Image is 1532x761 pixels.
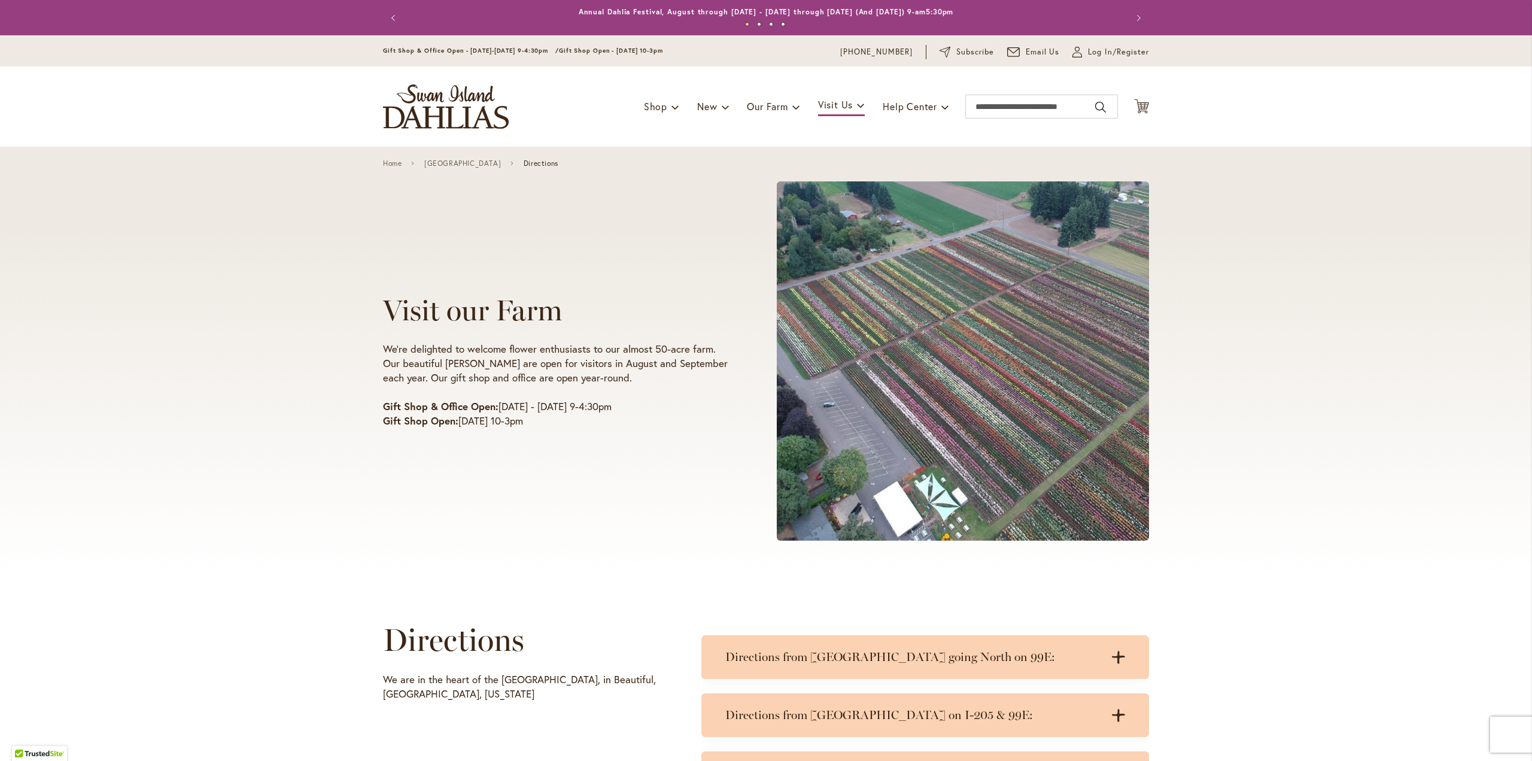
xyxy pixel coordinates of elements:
h1: Directions [383,622,667,658]
button: Previous [383,6,407,30]
button: Next [1125,6,1149,30]
button: 4 of 4 [781,22,785,26]
button: 3 of 4 [769,22,773,26]
strong: Gift Shop & Office Open: [383,399,498,413]
a: Log In/Register [1072,46,1149,58]
button: 2 of 4 [757,22,761,26]
span: Log In/Register [1088,46,1149,58]
span: Gift Shop Open - [DATE] 10-3pm [559,47,663,54]
span: Shop [644,100,667,113]
span: Gift Shop & Office Open - [DATE]-[DATE] 9-4:30pm / [383,47,559,54]
button: 1 of 4 [745,22,749,26]
span: Our Farm [747,100,788,113]
a: Email Us [1007,46,1060,58]
span: New [697,100,717,113]
p: We're delighted to welcome flower enthusiasts to our almost 50-acre farm. Our beautiful [PERSON_N... [383,342,731,385]
summary: Directions from [GEOGRAPHIC_DATA] going North on 99E: [701,635,1149,679]
h1: Visit our Farm [383,294,731,327]
summary: Directions from [GEOGRAPHIC_DATA] on I-205 & 99E: [701,693,1149,737]
span: Help Center [883,100,937,113]
a: Subscribe [940,46,994,58]
span: Visit Us [818,98,853,111]
strong: Gift Shop Open: [383,414,458,428]
p: [DATE] - [DATE] 9-4:30pm [DATE] 10-3pm [383,399,731,428]
span: Email Us [1026,46,1060,58]
h3: Directions from [GEOGRAPHIC_DATA] going North on 99E: [725,650,1101,665]
a: Annual Dahlia Festival, August through [DATE] - [DATE] through [DATE] (And [DATE]) 9-am5:30pm [579,7,954,16]
a: [GEOGRAPHIC_DATA] [424,159,501,168]
a: [PHONE_NUMBER] [840,46,913,58]
a: Home [383,159,402,168]
p: We are in the heart of the [GEOGRAPHIC_DATA], in Beautiful, [GEOGRAPHIC_DATA], [US_STATE] [383,672,667,701]
h3: Directions from [GEOGRAPHIC_DATA] on I-205 & 99E: [725,708,1101,723]
span: Subscribe [956,46,994,58]
span: Directions [524,159,558,168]
a: store logo [383,84,509,129]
